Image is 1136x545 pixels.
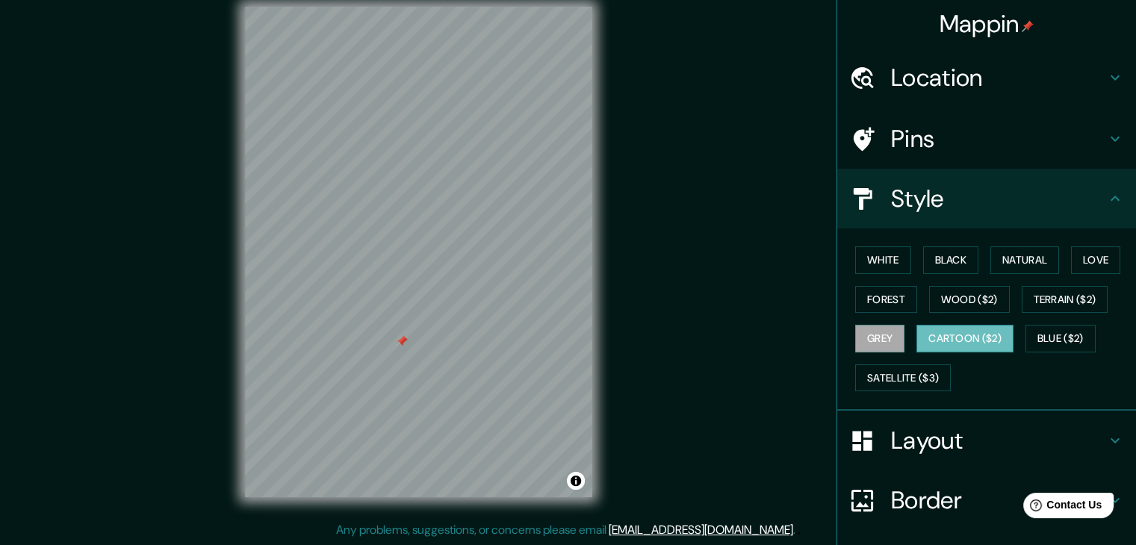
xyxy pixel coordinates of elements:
button: Love [1071,246,1120,274]
h4: Pins [891,124,1106,154]
button: Terrain ($2) [1022,286,1108,314]
iframe: Help widget launcher [1003,487,1120,529]
button: Black [923,246,979,274]
p: Any problems, suggestions, or concerns please email . [336,521,795,539]
button: Toggle attribution [567,472,585,490]
div: Layout [837,411,1136,470]
div: Style [837,169,1136,228]
h4: Location [891,63,1106,93]
h4: Border [891,485,1106,515]
img: pin-icon.png [1022,20,1034,32]
div: . [798,521,801,539]
div: Location [837,48,1136,108]
button: Cartoon ($2) [916,325,1014,352]
div: Pins [837,109,1136,169]
button: Wood ($2) [929,286,1010,314]
h4: Style [891,184,1106,214]
button: Satellite ($3) [855,364,951,392]
div: . [795,521,798,539]
h4: Mappin [940,9,1034,39]
button: Forest [855,286,917,314]
a: [EMAIL_ADDRESS][DOMAIN_NAME] [609,522,793,538]
button: Grey [855,325,904,352]
button: White [855,246,911,274]
button: Blue ($2) [1025,325,1096,352]
button: Natural [990,246,1059,274]
div: Border [837,470,1136,530]
canvas: Map [245,7,592,497]
h4: Layout [891,426,1106,455]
